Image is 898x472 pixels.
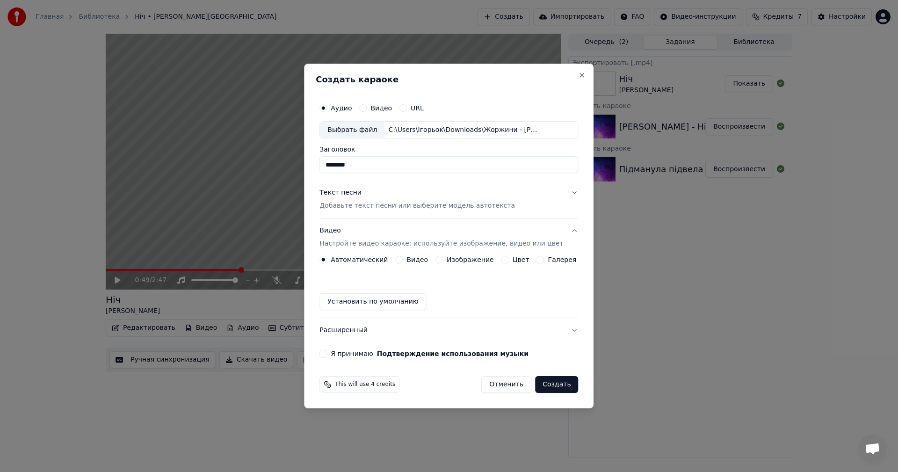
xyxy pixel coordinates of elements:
label: Аудио [331,105,352,111]
label: Видео [370,105,392,111]
label: Я принимаю [331,350,529,357]
div: Видео [319,226,563,249]
button: Установить по умолчанию [319,293,426,310]
label: Изображение [447,256,494,263]
label: URL [411,105,424,111]
label: Галерея [548,256,577,263]
div: Выбрать файл [320,122,384,138]
button: Я принимаю [377,350,529,357]
div: Текст песни [319,189,362,198]
button: ВидеоНастройте видео караоке: используйте изображение, видео или цвет [319,219,578,256]
p: Настройте видео караоке: используйте изображение, видео или цвет [319,239,563,248]
label: Заголовок [319,146,578,153]
button: Расширенный [319,318,578,342]
button: Отменить [481,376,531,393]
div: ВидеоНастройте видео караоке: используйте изображение, видео или цвет [319,256,578,318]
label: Автоматический [331,256,388,263]
label: Цвет [513,256,529,263]
button: Текст песниДобавьте текст песни или выберите модель автотекста [319,181,578,218]
p: Добавьте текст песни или выберите модель автотекста [319,202,515,211]
label: Видео [406,256,428,263]
button: Создать [535,376,578,393]
h2: Создать караоке [316,75,582,84]
div: C:\Users\Ігорьок\Downloads\Жоржини - [PERSON_NAME] (1).mp3 [384,125,543,135]
span: This will use 4 credits [335,381,395,388]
